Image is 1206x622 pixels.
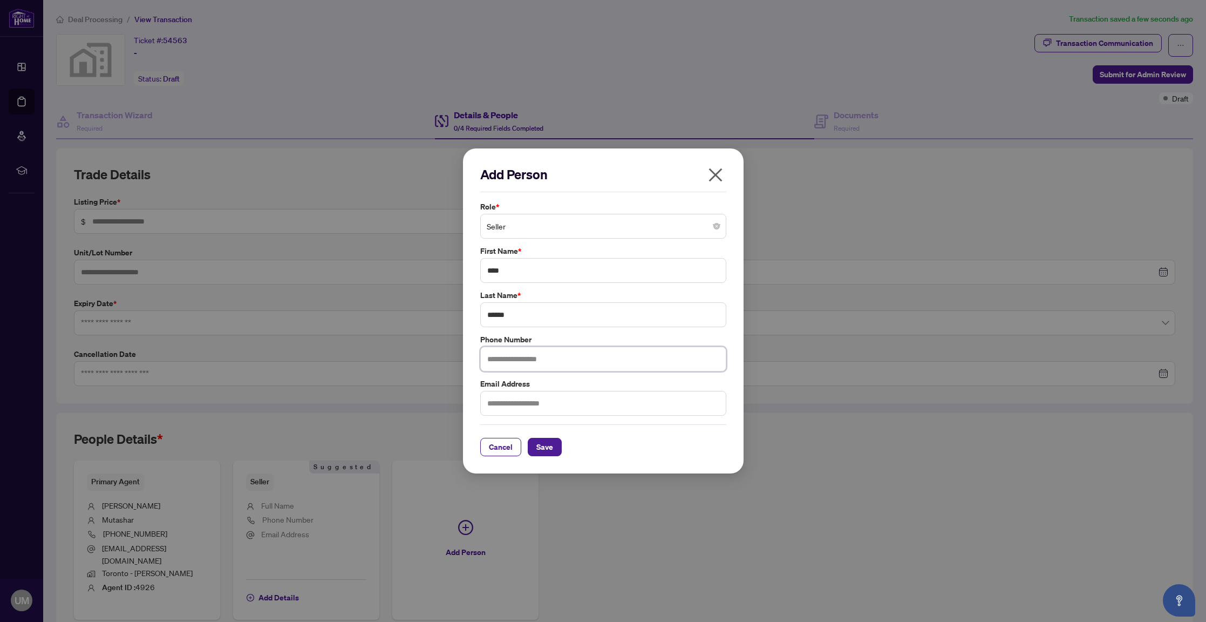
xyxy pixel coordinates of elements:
span: Seller [487,216,720,236]
label: Last Name [480,289,726,301]
span: Cancel [489,438,513,456]
button: Cancel [480,438,521,456]
span: Save [536,438,553,456]
button: Open asap [1163,584,1195,617]
span: close [707,166,724,184]
span: close-circle [713,223,720,229]
label: Role [480,201,726,213]
label: Phone Number [480,334,726,346]
label: Email Address [480,378,726,390]
button: Save [528,438,562,456]
label: First Name [480,245,726,257]
h2: Add Person [480,166,726,183]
